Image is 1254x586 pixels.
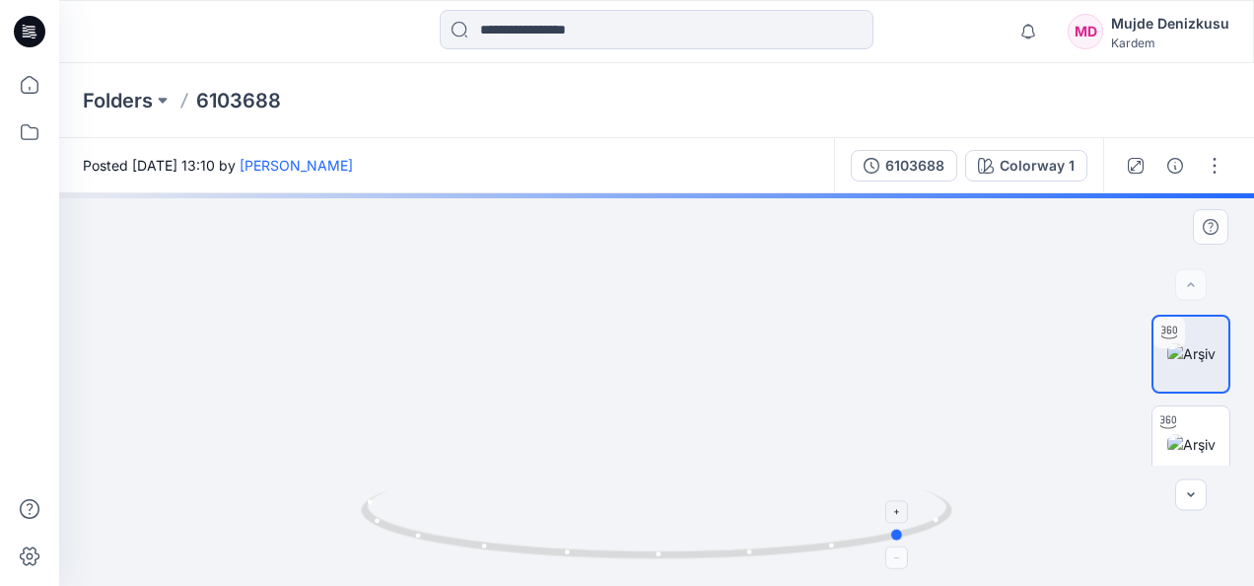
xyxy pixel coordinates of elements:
button: Details [1159,150,1191,182]
a: [PERSON_NAME] [240,157,353,174]
div: Kardem [1111,36,1229,50]
div: MD [1068,14,1103,49]
p: 6103688 [196,87,281,114]
a: Folders [83,87,153,114]
div: Colorway 1 [1000,155,1075,177]
span: Posted [DATE] 13:10 by [83,155,353,176]
button: Colorway 1 [965,150,1087,182]
div: Mujde Denizkusu [1111,12,1229,36]
button: 6103688 [851,150,957,182]
img: Arşiv [1167,434,1216,455]
div: 6103688 [885,155,944,177]
img: Arşiv [1167,343,1216,364]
